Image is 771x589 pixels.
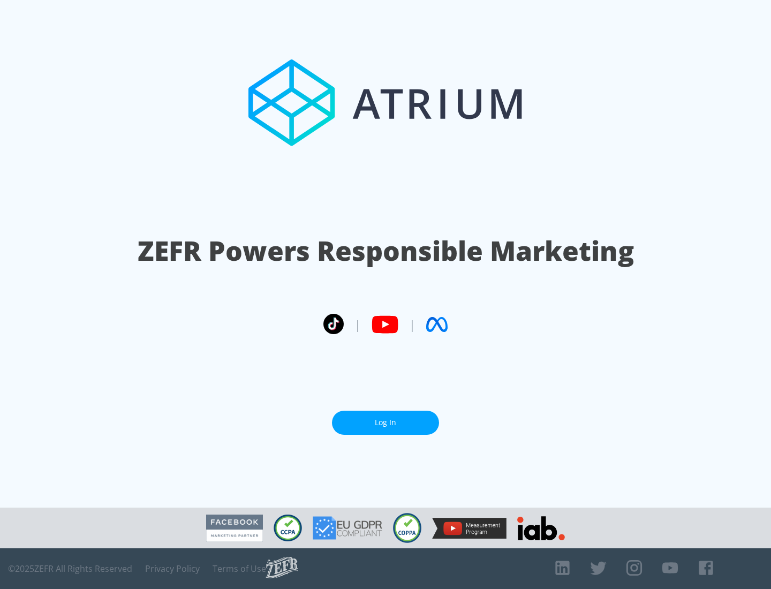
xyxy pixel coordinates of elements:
a: Log In [332,411,439,435]
img: Facebook Marketing Partner [206,515,263,542]
span: © 2025 ZEFR All Rights Reserved [8,563,132,574]
img: IAB [517,516,565,540]
a: Privacy Policy [145,563,200,574]
img: YouTube Measurement Program [432,518,507,539]
span: | [354,316,361,333]
span: | [409,316,415,333]
a: Terms of Use [213,563,266,574]
h1: ZEFR Powers Responsible Marketing [138,232,634,269]
img: CCPA Compliant [274,515,302,541]
img: GDPR Compliant [313,516,382,540]
img: COPPA Compliant [393,513,421,543]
